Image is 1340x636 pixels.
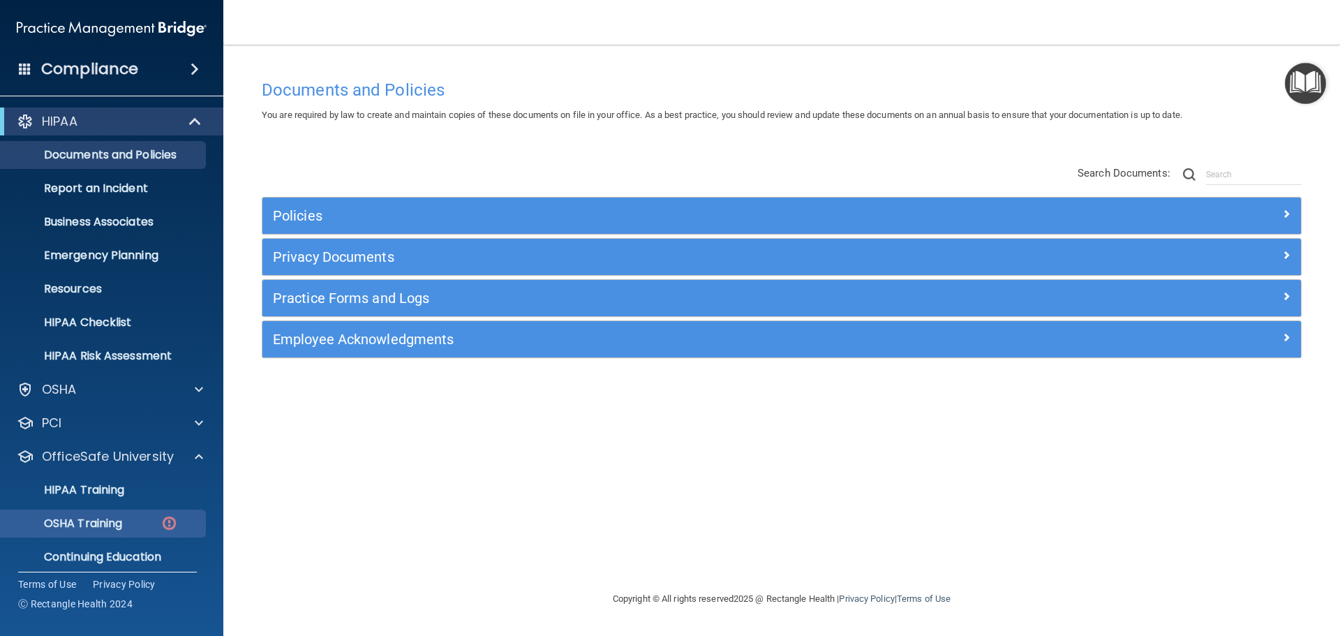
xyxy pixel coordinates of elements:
[17,113,202,130] a: HIPAA
[273,249,1031,265] h5: Privacy Documents
[42,381,77,398] p: OSHA
[273,246,1290,268] a: Privacy Documents
[18,597,133,611] span: Ⓒ Rectangle Health 2024
[1078,167,1170,179] span: Search Documents:
[1183,168,1196,181] img: ic-search.3b580494.png
[161,515,178,532] img: danger-circle.6113f641.png
[273,287,1290,309] a: Practice Forms and Logs
[1285,63,1326,104] button: Open Resource Center
[42,415,61,431] p: PCI
[42,448,174,465] p: OfficeSafe University
[17,415,203,431] a: PCI
[9,249,200,262] p: Emergency Planning
[1206,164,1302,185] input: Search
[9,550,200,564] p: Continuing Education
[9,517,122,531] p: OSHA Training
[839,593,894,604] a: Privacy Policy
[9,316,200,330] p: HIPAA Checklist
[18,577,76,591] a: Terms of Use
[17,381,203,398] a: OSHA
[17,448,203,465] a: OfficeSafe University
[9,215,200,229] p: Business Associates
[527,577,1036,621] div: Copyright © All rights reserved 2025 @ Rectangle Health | |
[9,148,200,162] p: Documents and Policies
[262,81,1302,99] h4: Documents and Policies
[93,577,156,591] a: Privacy Policy
[273,205,1290,227] a: Policies
[273,290,1031,306] h5: Practice Forms and Logs
[273,328,1290,350] a: Employee Acknowledgments
[41,59,138,79] h4: Compliance
[897,593,951,604] a: Terms of Use
[262,110,1182,120] span: You are required by law to create and maintain copies of these documents on file in your office. ...
[9,483,124,497] p: HIPAA Training
[9,182,200,195] p: Report an Incident
[9,349,200,363] p: HIPAA Risk Assessment
[273,208,1031,223] h5: Policies
[17,15,207,43] img: PMB logo
[9,282,200,296] p: Resources
[42,113,77,130] p: HIPAA
[273,332,1031,347] h5: Employee Acknowledgments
